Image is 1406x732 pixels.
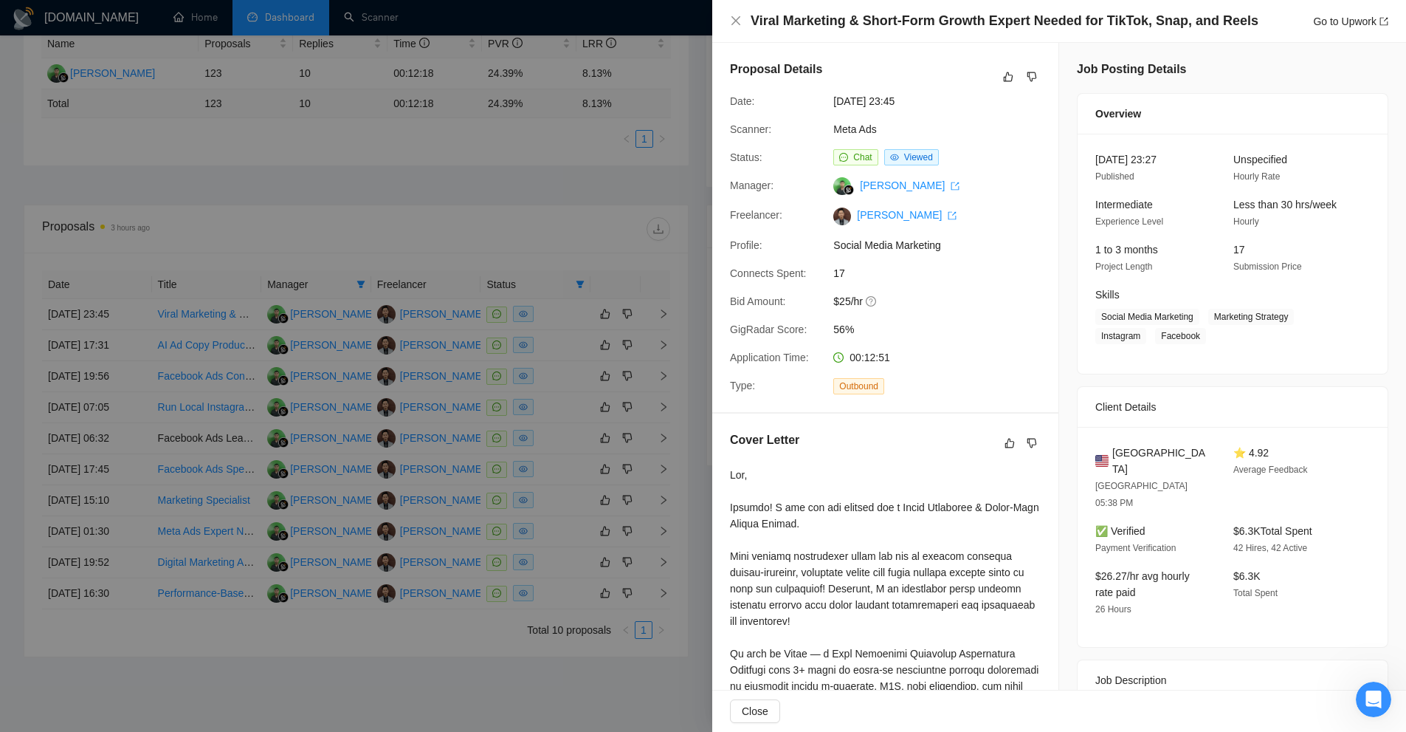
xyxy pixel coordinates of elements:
[1027,71,1037,83] span: dislike
[1233,171,1280,182] span: Hourly Rate
[730,239,762,251] span: Profile:
[730,352,809,363] span: Application Time:
[1233,543,1307,553] span: 42 Hires, 42 Active
[1023,68,1041,86] button: dislike
[1233,465,1308,475] span: Average Feedback
[833,237,1055,253] span: Social Media Marketing
[730,699,780,723] button: Close
[1313,16,1388,27] a: Go to Upworkexport
[833,208,851,225] img: c1082IV1oLzNijRo6gK1aPt8O5HyWd8qrmYTghI-twnuJgDhWSIXHrqcHN2btsA44K
[730,380,755,391] span: Type:
[730,15,742,27] span: close
[904,152,933,163] span: Viewed
[1233,588,1278,598] span: Total Spent
[1027,437,1037,449] span: dislike
[1233,261,1302,272] span: Submission Price
[1233,570,1261,582] span: $6.3K
[1095,525,1145,537] span: ✅ Verified
[1233,216,1259,227] span: Hourly
[730,431,799,449] h5: Cover Letter
[1001,434,1019,452] button: like
[948,211,957,220] span: export
[833,352,844,363] span: clock-circle
[1233,199,1337,211] span: Less than 30 hrs/week
[1379,17,1388,26] span: export
[833,265,1055,281] span: 17
[1095,604,1131,615] span: 26 Hours
[1095,309,1199,325] span: Social Media Marketing
[1095,289,1120,301] span: Skills
[1208,309,1295,325] span: Marketing Strategy
[951,182,959,191] span: export
[1095,244,1158,256] span: 1 to 3 months
[730,179,773,191] span: Manager:
[1095,154,1157,165] span: [DATE] 23:27
[1095,453,1109,469] img: 🇺🇸
[1356,682,1391,717] iframe: Intercom live chat
[1233,447,1269,459] span: ⭐ 4.92
[1077,61,1186,78] h5: Job Posting Details
[730,15,742,27] button: Close
[751,12,1258,30] h4: Viral Marketing & Short-Form Growth Expert Needed for TikTok, Snap, and Reels
[1095,387,1370,427] div: Client Details
[1095,543,1176,553] span: Payment Verification
[833,123,876,135] a: Meta Ads
[730,95,754,107] span: Date:
[999,68,1017,86] button: like
[1155,328,1206,344] span: Facebook
[1233,154,1287,165] span: Unspecified
[1023,434,1041,452] button: dislike
[1004,437,1015,449] span: like
[860,179,959,191] a: [PERSON_NAME] export
[833,293,1055,309] span: $25/hr
[730,295,786,307] span: Bid Amount:
[853,152,872,163] span: Chat
[866,295,878,307] span: question-circle
[1095,660,1370,700] div: Job Description
[1095,328,1146,344] span: Instagram
[1095,216,1163,227] span: Experience Level
[1095,261,1152,272] span: Project Length
[1233,525,1312,537] span: $6.3K Total Spent
[890,153,899,162] span: eye
[730,61,822,78] h5: Proposal Details
[1095,199,1153,211] span: Intermediate
[730,123,771,135] span: Scanner:
[857,209,957,221] a: [PERSON_NAME] export
[833,93,1055,109] span: [DATE] 23:45
[850,352,890,363] span: 00:12:51
[833,378,884,394] span: Outbound
[839,153,848,162] span: message
[742,703,768,719] span: Close
[1233,244,1245,256] span: 17
[730,151,762,163] span: Status:
[1003,71,1013,83] span: like
[730,267,807,279] span: Connects Spent:
[833,321,1055,338] span: 56%
[1095,171,1134,182] span: Published
[730,324,807,335] span: GigRadar Score:
[844,185,854,195] img: gigradar-bm.png
[1095,481,1188,508] span: [GEOGRAPHIC_DATA] 05:38 PM
[1112,445,1210,477] span: [GEOGRAPHIC_DATA]
[1095,106,1141,122] span: Overview
[1095,570,1190,598] span: $26.27/hr avg hourly rate paid
[730,209,782,221] span: Freelancer:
